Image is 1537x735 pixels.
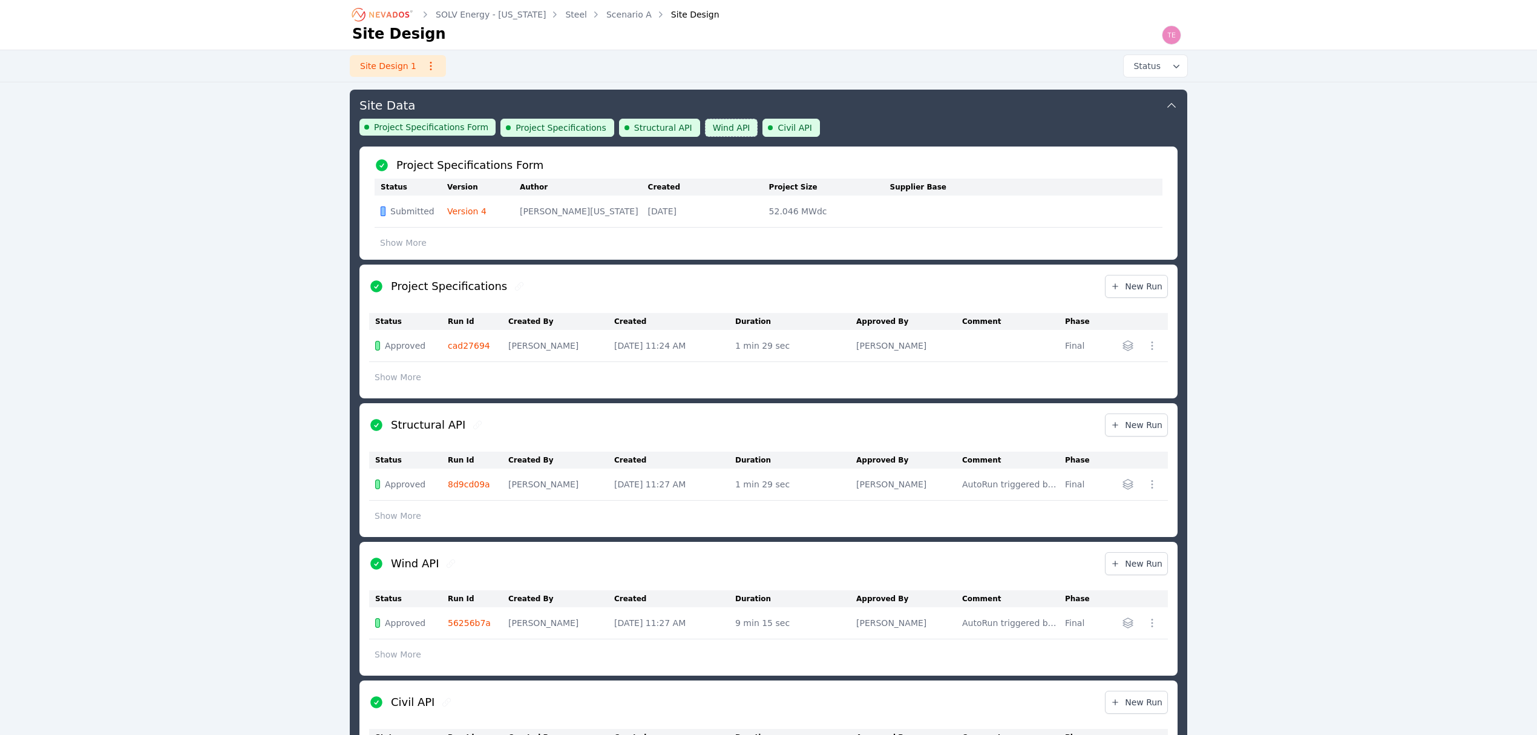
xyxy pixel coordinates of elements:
[856,590,962,607] th: Approved By
[375,179,447,196] th: Status
[447,206,487,216] a: Version 4
[648,179,769,196] th: Created
[735,313,856,330] th: Duration
[614,607,735,639] td: [DATE] 11:27 AM
[1065,452,1100,469] th: Phase
[1110,280,1162,292] span: New Run
[508,313,614,330] th: Created By
[369,590,448,607] th: Status
[369,452,448,469] th: Status
[1162,25,1181,45] img: Ted Elliott
[962,617,1059,629] div: AutoRun triggered by completion of project-specifications
[735,452,856,469] th: Duration
[385,340,425,352] span: Approved
[1124,55,1187,77] button: Status
[508,469,614,501] td: [PERSON_NAME]
[359,97,416,114] h3: Site Data
[614,452,735,469] th: Created
[375,231,432,254] button: Show More
[516,122,606,134] span: Project Specifications
[448,590,508,607] th: Run Id
[890,179,1011,196] th: Supplier Base
[856,313,962,330] th: Approved By
[508,452,614,469] th: Created By
[374,121,488,133] span: Project Specifications Form
[962,452,1065,469] th: Comment
[1065,340,1094,352] div: Final
[614,590,735,607] th: Created
[769,196,890,228] td: 52.046 MWdc
[1105,552,1168,575] a: New Run
[391,555,439,572] h2: Wind API
[352,5,719,24] nav: Breadcrumb
[385,617,425,629] span: Approved
[1105,275,1168,298] a: New Run
[448,618,491,628] a: 56256b7a
[396,157,543,174] h2: Project Specifications Form
[962,590,1065,607] th: Comment
[520,196,648,228] td: [PERSON_NAME][US_STATE]
[654,8,719,21] div: Site Design
[350,55,446,77] a: Site Design 1
[962,313,1065,330] th: Comment
[735,617,850,629] div: 9 min 15 sec
[391,417,465,433] h2: Structural API
[648,196,769,228] td: [DATE]
[381,205,438,217] div: Submitted
[735,340,850,352] div: 1 min 29 sec
[391,278,507,295] h2: Project Specifications
[1110,558,1162,570] span: New Run
[1065,313,1100,330] th: Phase
[735,478,850,490] div: 1 min 29 sec
[448,341,490,351] a: cad27694
[856,452,962,469] th: Approved By
[1105,414,1168,437] a: New Run
[448,452,508,469] th: Run Id
[856,469,962,501] td: [PERSON_NAME]
[385,478,425,490] span: Approved
[369,366,427,389] button: Show More
[606,8,652,21] a: Scenario A
[962,478,1059,490] div: AutoRun triggered by completion of project-specifications
[520,179,648,196] th: Author
[1065,590,1100,607] th: Phase
[1065,478,1094,490] div: Final
[359,90,1178,119] button: Site Data
[1065,617,1094,629] div: Final
[447,179,520,196] th: Version
[856,607,962,639] td: [PERSON_NAME]
[448,480,490,489] a: 8d9cd09a
[508,330,614,362] td: [PERSON_NAME]
[1105,691,1168,714] a: New Run
[1110,419,1162,431] span: New Run
[565,8,587,21] a: Steel
[713,122,750,134] span: Wind API
[508,590,614,607] th: Created By
[778,122,811,134] span: Civil API
[369,643,427,666] button: Show More
[369,504,427,527] button: Show More
[391,694,434,711] h2: Civil API
[614,469,735,501] td: [DATE] 11:27 AM
[614,313,735,330] th: Created
[352,24,446,44] h1: Site Design
[448,313,508,330] th: Run Id
[369,313,448,330] th: Status
[769,179,890,196] th: Project Size
[436,8,546,21] a: SOLV Energy - [US_STATE]
[735,590,856,607] th: Duration
[634,122,692,134] span: Structural API
[1110,696,1162,708] span: New Run
[508,607,614,639] td: [PERSON_NAME]
[1129,60,1161,72] span: Status
[856,330,962,362] td: [PERSON_NAME]
[614,330,735,362] td: [DATE] 11:24 AM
